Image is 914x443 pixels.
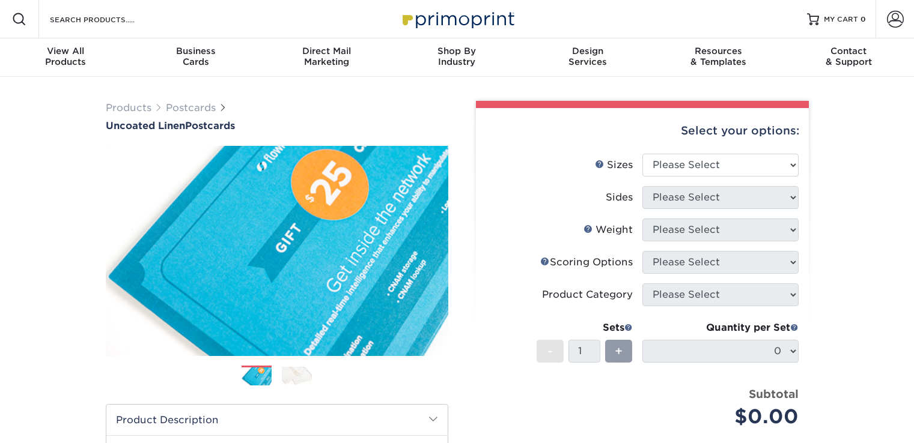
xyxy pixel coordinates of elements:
[784,38,914,77] a: Contact& Support
[537,321,633,335] div: Sets
[784,46,914,56] span: Contact
[106,133,448,369] img: Uncoated Linen 01
[522,46,653,56] span: Design
[651,402,799,431] div: $0.00
[595,158,633,172] div: Sizes
[130,38,261,77] a: BusinessCards
[522,46,653,67] div: Services
[522,38,653,77] a: DesignServices
[106,405,448,435] h2: Product Description
[106,120,448,131] h1: Postcards
[392,46,522,67] div: Industry
[547,342,553,360] span: -
[130,46,261,56] span: Business
[540,255,633,270] div: Scoring Options
[653,46,783,56] span: Resources
[824,14,858,25] span: MY CART
[784,46,914,67] div: & Support
[106,120,185,131] span: Uncoated Linen
[49,12,166,26] input: SEARCH PRODUCTS.....
[642,321,799,335] div: Quantity per Set
[392,38,522,77] a: Shop ByIndustry
[242,366,272,387] img: Postcards 01
[261,46,392,67] div: Marketing
[861,15,866,23] span: 0
[130,46,261,67] div: Cards
[261,38,392,77] a: Direct MailMarketing
[392,46,522,56] span: Shop By
[106,120,448,131] a: Uncoated LinenPostcards
[749,387,799,400] strong: Subtotal
[615,342,623,360] span: +
[486,108,799,154] div: Select your options:
[653,38,783,77] a: Resources& Templates
[397,6,517,32] img: Primoprint
[282,367,312,385] img: Postcards 02
[166,102,216,113] a: Postcards
[653,46,783,67] div: & Templates
[606,190,633,205] div: Sides
[542,288,633,302] div: Product Category
[106,102,151,113] a: Products
[261,46,392,56] span: Direct Mail
[583,223,633,237] div: Weight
